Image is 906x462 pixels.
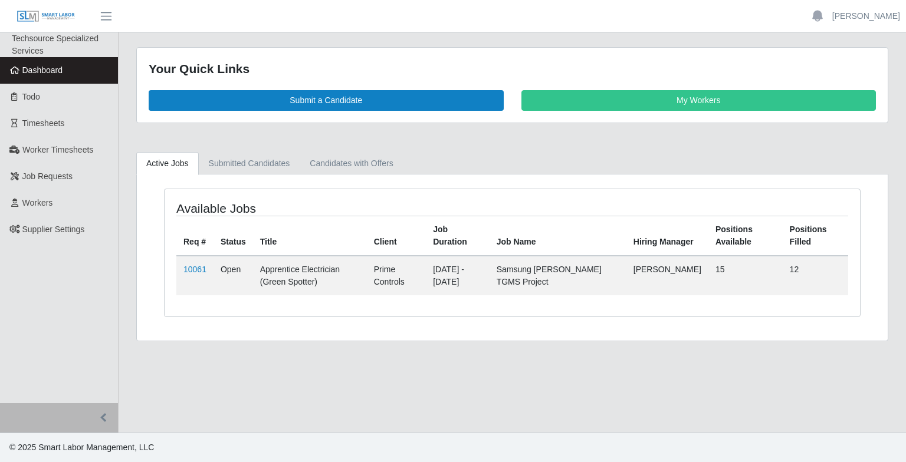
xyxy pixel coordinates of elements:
[426,256,489,295] td: [DATE] - [DATE]
[183,265,206,274] a: 10061
[300,152,403,175] a: Candidates with Offers
[626,216,708,256] th: Hiring Manager
[783,216,848,256] th: Positions Filled
[426,216,489,256] th: Job Duration
[12,34,99,55] span: Techsource Specialized Services
[22,118,65,128] span: Timesheets
[176,201,446,216] h4: Available Jobs
[253,256,367,295] td: Apprentice Electrician (Green Spotter)
[136,152,199,175] a: Active Jobs
[22,198,53,207] span: Workers
[832,10,900,22] a: [PERSON_NAME]
[367,256,426,295] td: Prime Controls
[22,65,63,75] span: Dashboard
[22,171,73,181] span: Job Requests
[149,60,876,78] div: Your Quick Links
[214,256,253,295] td: Open
[17,10,75,23] img: SLM Logo
[367,216,426,256] th: Client
[176,216,214,256] th: Req #
[783,256,848,295] td: 12
[9,443,154,452] span: © 2025 Smart Labor Management, LLC
[214,216,253,256] th: Status
[199,152,300,175] a: Submitted Candidates
[708,256,783,295] td: 15
[253,216,367,256] th: Title
[490,256,626,295] td: Samsung [PERSON_NAME] TGMS Project
[22,145,93,154] span: Worker Timesheets
[149,90,504,111] a: Submit a Candidate
[22,92,40,101] span: Todo
[521,90,877,111] a: My Workers
[708,216,783,256] th: Positions Available
[626,256,708,295] td: [PERSON_NAME]
[490,216,626,256] th: Job Name
[22,225,85,234] span: Supplier Settings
